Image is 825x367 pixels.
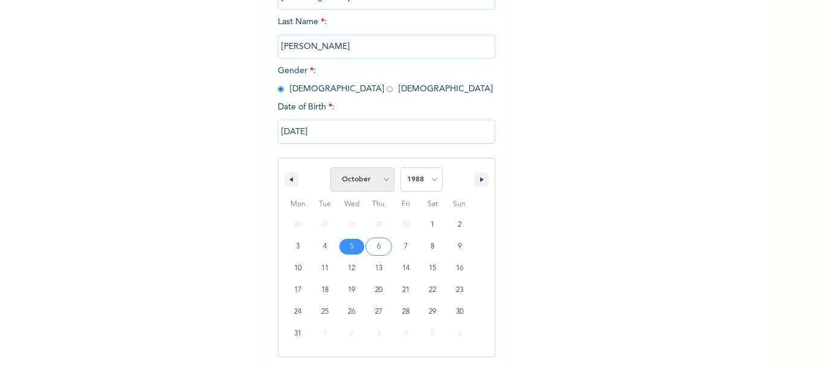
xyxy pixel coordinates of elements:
[419,214,446,236] button: 1
[338,195,365,214] span: Wed
[429,279,436,301] span: 22
[446,236,473,258] button: 9
[338,279,365,301] button: 19
[365,279,393,301] button: 20
[338,236,365,258] button: 5
[404,236,408,258] span: 7
[456,258,463,279] span: 16
[419,301,446,323] button: 29
[377,236,380,258] span: 6
[278,120,495,144] input: DD-MM-YYYY
[312,301,339,323] button: 25
[338,258,365,279] button: 12
[446,195,473,214] span: Sun
[392,236,419,258] button: 7
[375,279,382,301] span: 20
[456,279,463,301] span: 23
[321,279,329,301] span: 18
[365,195,393,214] span: Thu
[458,214,461,236] span: 2
[284,301,312,323] button: 24
[402,279,409,301] span: 21
[392,279,419,301] button: 21
[419,195,446,214] span: Sat
[284,258,312,279] button: 10
[321,301,329,323] span: 25
[365,236,393,258] button: 6
[392,258,419,279] button: 14
[431,236,434,258] span: 8
[278,34,495,59] input: Enter your last name
[446,301,473,323] button: 30
[365,301,393,323] button: 27
[446,279,473,301] button: 23
[392,301,419,323] button: 28
[294,258,301,279] span: 10
[431,214,434,236] span: 1
[312,195,339,214] span: Tue
[321,258,329,279] span: 11
[296,236,300,258] span: 3
[284,279,312,301] button: 17
[348,301,355,323] span: 26
[312,258,339,279] button: 11
[402,301,409,323] span: 28
[278,67,493,93] span: Gender : [DEMOGRAPHIC_DATA] [DEMOGRAPHIC_DATA]
[392,195,419,214] span: Fri
[375,301,382,323] span: 27
[284,195,312,214] span: Mon
[278,101,335,114] span: Date of Birth :
[312,236,339,258] button: 4
[278,18,495,51] span: Last Name :
[429,301,436,323] span: 29
[312,279,339,301] button: 18
[375,258,382,279] span: 13
[429,258,436,279] span: 15
[294,323,301,345] span: 31
[446,258,473,279] button: 16
[284,236,312,258] button: 3
[419,258,446,279] button: 15
[294,279,301,301] span: 17
[350,236,353,258] span: 5
[456,301,463,323] span: 30
[446,214,473,236] button: 2
[323,236,327,258] span: 4
[419,236,446,258] button: 8
[458,236,461,258] span: 9
[402,258,409,279] span: 14
[294,301,301,323] span: 24
[348,279,355,301] span: 19
[348,258,355,279] span: 12
[284,323,312,345] button: 31
[419,279,446,301] button: 22
[338,301,365,323] button: 26
[365,258,393,279] button: 13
